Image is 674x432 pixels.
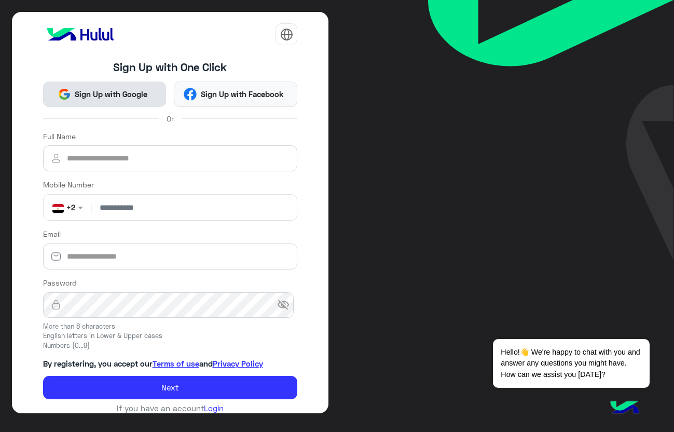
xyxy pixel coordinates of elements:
[43,341,298,351] small: Numbers (0...9)
[88,202,94,213] span: |
[71,88,152,100] span: Sign Up with Google
[43,179,94,190] label: Mobile Number
[43,331,298,341] small: English letters in Lower & Upper cases
[43,152,69,165] img: user
[43,277,77,288] label: Password
[607,390,643,427] img: hulul-logo.png
[43,24,118,45] img: logo
[167,113,174,124] span: Or
[199,359,213,368] span: and
[58,88,71,101] img: Google
[280,28,293,41] img: tab
[43,61,298,74] h4: Sign Up with One Click
[43,251,69,262] img: email
[43,300,69,310] img: lock
[43,322,298,332] small: More than 8 characters
[197,88,287,100] span: Sign Up with Facebook
[204,403,224,413] a: Login
[43,376,298,400] button: Next
[43,403,298,413] h6: If you have an account
[153,359,199,368] a: Terms of use
[213,359,263,368] a: Privacy Policy
[43,228,61,239] label: Email
[277,299,290,311] span: visibility_off
[43,359,153,368] span: By registering, you accept our
[43,82,167,106] button: Sign Up with Google
[43,131,76,142] label: Full Name
[493,339,649,388] span: Hello!👋 We're happy to chat with you and answer any questions you might have. How can we assist y...
[184,88,197,101] img: Facebook
[174,82,297,106] button: Sign Up with Facebook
